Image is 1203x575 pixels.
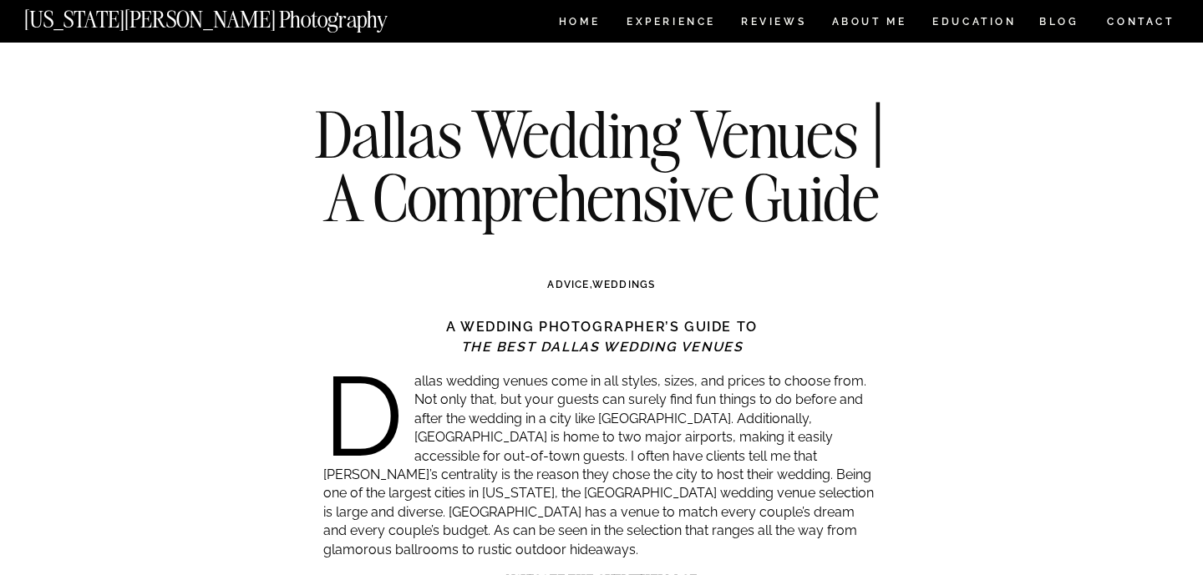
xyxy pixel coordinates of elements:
[931,17,1018,31] a: EDUCATION
[358,277,845,292] h3: ,
[24,8,444,23] a: [US_STATE][PERSON_NAME] Photography
[556,17,603,31] a: HOME
[547,279,589,290] a: ADVICE
[592,279,656,290] a: WEDDINGS
[1039,17,1079,31] a: BLOG
[741,17,804,31] a: REVIEWS
[627,17,714,31] a: Experience
[446,319,758,335] strong: A WEDDING PHOTOGRAPHER’S GUIDE TO
[298,103,905,229] h1: Dallas Wedding Venues | A Comprehensive Guide
[1106,13,1175,31] a: CONTACT
[831,17,907,31] a: ABOUT ME
[461,339,744,355] strong: THE BEST DALLAS WEDDING VENUES
[323,372,881,559] p: Dallas wedding venues come in all styles, sizes, and prices to choose from. Not only that, but yo...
